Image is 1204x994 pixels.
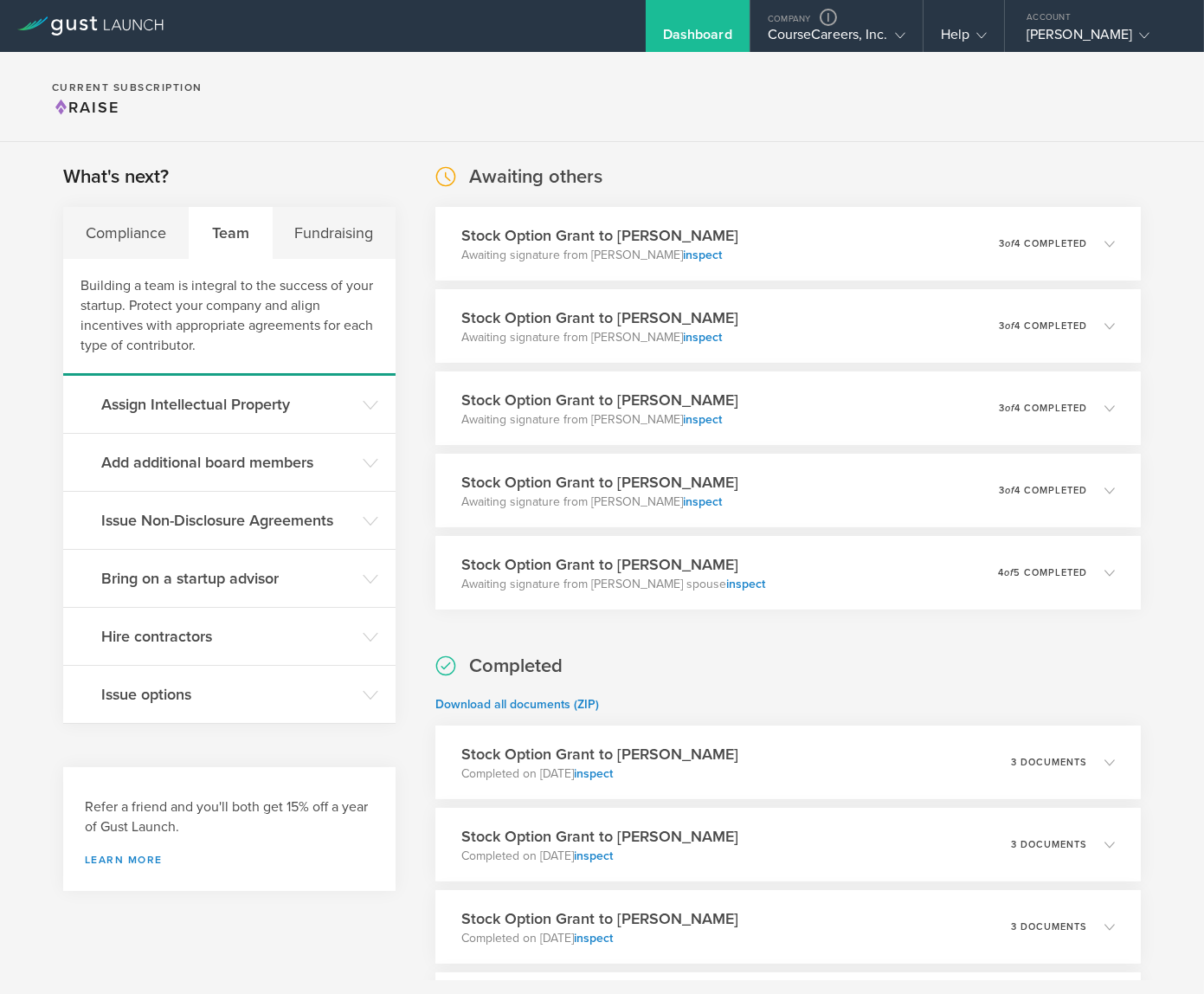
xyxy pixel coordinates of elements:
h2: Awaiting others [469,165,602,190]
iframe: Chat Widget [1117,911,1204,994]
div: CourseCareers, Inc. [768,26,905,52]
h3: Stock Option Grant to [PERSON_NAME] [461,389,738,411]
h3: Assign Intellectual Property [101,393,354,416]
a: inspect [683,248,722,262]
p: Completed on [DATE] [461,765,738,783]
h3: Add additional board members [101,451,354,474]
a: inspect [683,412,722,427]
h2: Completed [469,654,563,679]
span: Raise [52,98,119,117]
p: 3 documents [1011,840,1087,849]
h3: Bring on a startup advisor [101,567,354,590]
a: inspect [683,330,722,345]
a: inspect [574,849,613,863]
div: Building a team is integral to the success of your startup. Protect your company and align incent... [63,259,396,376]
h3: Hire contractors [101,625,354,648]
p: Awaiting signature from [PERSON_NAME] [461,329,738,346]
p: 3 4 completed [999,486,1087,495]
em: of [1005,238,1014,249]
p: 3 documents [1011,922,1087,932]
div: [PERSON_NAME] [1027,26,1174,52]
h3: Issue options [101,683,354,706]
h3: Issue Non-Disclosure Agreements [101,509,354,532]
p: Awaiting signature from [PERSON_NAME] [461,247,738,264]
a: inspect [574,766,613,781]
h3: Stock Option Grant to [PERSON_NAME] [461,907,738,930]
div: Dashboard [663,26,732,52]
p: 3 4 completed [999,403,1087,413]
p: Awaiting signature from [PERSON_NAME] spouse [461,576,765,593]
p: Awaiting signature from [PERSON_NAME] [461,494,738,511]
em: of [1005,485,1014,496]
h3: Stock Option Grant to [PERSON_NAME] [461,224,738,247]
h2: Current Subscription [52,82,203,93]
h3: Stock Option Grant to [PERSON_NAME] [461,471,738,494]
div: Fundraising [273,207,396,259]
div: Team [190,207,273,259]
a: inspect [726,577,765,591]
div: Help [941,26,987,52]
a: inspect [574,931,613,946]
em: of [1005,320,1014,332]
p: Completed on [DATE] [461,848,738,865]
a: Learn more [85,855,374,865]
h2: What's next? [63,165,169,190]
h3: Refer a friend and you'll both get 15% off a year of Gust Launch. [85,797,374,837]
em: of [1005,403,1014,414]
h3: Stock Option Grant to [PERSON_NAME] [461,307,738,329]
div: Compliance [63,207,190,259]
a: Download all documents (ZIP) [435,697,599,712]
h3: Stock Option Grant to [PERSON_NAME] [461,553,765,576]
p: Completed on [DATE] [461,930,738,947]
p: Awaiting signature from [PERSON_NAME] [461,411,738,429]
p: 3 4 completed [999,239,1087,248]
h3: Stock Option Grant to [PERSON_NAME] [461,743,738,765]
em: of [1004,567,1014,578]
p: 3 documents [1011,758,1087,767]
a: inspect [683,494,722,509]
h3: Stock Option Grant to [PERSON_NAME] [461,825,738,848]
p: 3 4 completed [999,321,1087,331]
p: 4 5 completed [998,568,1087,578]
